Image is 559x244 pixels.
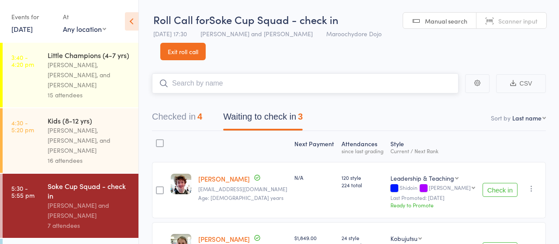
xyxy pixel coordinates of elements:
[496,74,546,93] button: CSV
[342,148,383,154] div: since last grading
[338,135,387,158] div: Atten­dances
[3,174,138,238] a: 5:30 -5:55 pmSoke Cup Squad - check in[PERSON_NAME] and [PERSON_NAME]7 attendees
[48,220,131,230] div: 7 attendees
[390,174,454,182] div: Leadership & Teaching
[223,107,303,131] button: Waiting to check in3
[48,116,131,125] div: Kids (8-12 yrs)
[390,234,418,243] div: Kobujutsu
[153,29,187,38] span: [DATE] 17:30
[209,12,338,27] span: Soke Cup Squad - check in
[153,12,209,27] span: Roll Call for
[3,43,138,107] a: 3:40 -4:20 pmLittle Champions (4-7 yrs)[PERSON_NAME], [PERSON_NAME], and [PERSON_NAME]15 attendees
[390,185,475,192] div: Shidoin
[425,17,467,25] span: Manual search
[390,148,475,154] div: Current / Next Rank
[294,174,334,181] div: N/A
[198,174,250,183] a: [PERSON_NAME]
[342,174,383,181] span: 120 style
[48,60,131,90] div: [PERSON_NAME], [PERSON_NAME], and [PERSON_NAME]
[48,50,131,60] div: Little Champions (4-7 yrs)
[291,135,338,158] div: Next Payment
[390,201,475,209] div: Ready to Promote
[387,135,479,158] div: Style
[48,181,131,200] div: Soke Cup Squad - check in
[160,43,206,60] a: Exit roll call
[11,54,34,68] time: 3:40 - 4:20 pm
[200,29,313,38] span: [PERSON_NAME] and [PERSON_NAME]
[491,113,511,122] label: Sort by
[63,24,106,34] div: Any location
[48,155,131,165] div: 16 attendees
[298,112,303,121] div: 3
[11,185,35,199] time: 5:30 - 5:55 pm
[11,119,34,133] time: 4:30 - 5:20 pm
[198,234,250,244] a: [PERSON_NAME]
[3,108,138,173] a: 4:30 -5:20 pmKids (8-12 yrs)[PERSON_NAME], [PERSON_NAME], and [PERSON_NAME]16 attendees
[63,10,106,24] div: At
[152,107,202,131] button: Checked in4
[11,10,54,24] div: Events for
[197,112,202,121] div: 4
[342,181,383,189] span: 224 total
[171,174,191,194] img: image1622185344.png
[326,29,382,38] span: Maroochydore Dojo
[390,195,475,201] small: Last Promoted: [DATE]
[152,73,459,93] input: Search by name
[342,234,383,241] span: 24 style
[48,125,131,155] div: [PERSON_NAME], [PERSON_NAME], and [PERSON_NAME]
[11,24,33,34] a: [DATE]
[198,194,283,201] span: Age: [DEMOGRAPHIC_DATA] years
[48,200,131,220] div: [PERSON_NAME] and [PERSON_NAME]
[498,17,538,25] span: Scanner input
[483,183,518,197] button: Check in
[48,90,131,100] div: 15 attendees
[512,113,542,122] div: Last name
[198,186,287,192] small: bkeefey6@gmail.com
[429,185,471,190] div: [PERSON_NAME]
